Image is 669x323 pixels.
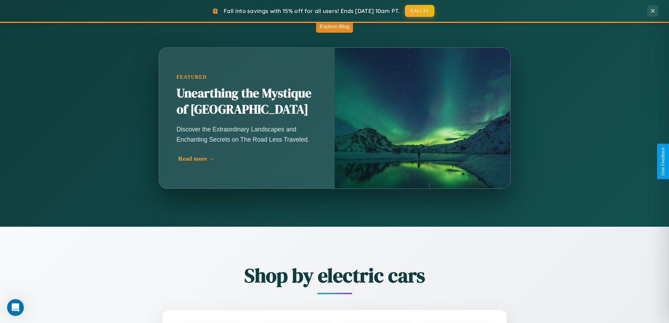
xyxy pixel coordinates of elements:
div: Give Feedback [661,147,665,176]
div: Read more → [178,155,319,162]
span: Fall into savings with 15% off for all users! Ends [DATE] 10am PT. [224,7,400,14]
button: FALL15 [405,5,434,17]
iframe: Intercom live chat [7,299,24,316]
h2: Unearthing the Mystique of [GEOGRAPHIC_DATA] [177,85,317,118]
button: Explore Blog [316,20,353,33]
h2: Shop by electric cars [124,262,545,289]
p: Discover the Extraordinary Landscapes and Enchanting Secrets on The Road Less Traveled. [177,124,317,144]
div: Featured [177,74,317,80]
